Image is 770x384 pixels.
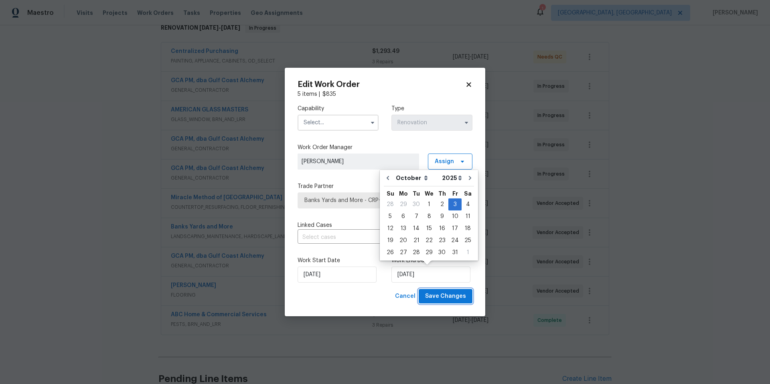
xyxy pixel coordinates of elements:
[423,247,436,258] div: 29
[410,247,423,259] div: Tue Oct 28 2025
[423,223,436,234] div: 15
[384,223,397,234] div: 12
[298,115,379,131] input: Select...
[298,221,332,229] span: Linked Cases
[397,211,410,222] div: 6
[462,222,474,234] div: Sat Oct 18 2025
[419,289,472,304] button: Save Changes
[462,247,474,258] div: 1
[410,211,423,222] div: 7
[397,199,410,210] div: 29
[436,210,448,222] div: Thu Oct 09 2025
[384,199,397,210] div: 28
[436,235,448,246] div: 23
[423,210,436,222] div: Wed Oct 08 2025
[391,267,470,283] input: M/D/YYYY
[435,158,454,166] span: Assign
[452,191,458,196] abbr: Friday
[395,291,415,301] span: Cancel
[436,247,448,258] div: 30
[448,210,462,222] div: Fri Oct 10 2025
[462,247,474,259] div: Sat Nov 01 2025
[462,198,474,210] div: Sat Oct 04 2025
[410,247,423,258] div: 28
[462,235,474,246] div: 25
[436,211,448,222] div: 9
[436,199,448,210] div: 2
[423,235,436,246] div: 22
[448,199,462,210] div: 3
[397,198,410,210] div: Mon Sep 29 2025
[298,231,450,244] input: Select cases
[391,105,472,113] label: Type
[436,222,448,234] div: Thu Oct 16 2025
[423,199,436,210] div: 1
[410,235,423,246] div: 21
[298,267,377,283] input: M/D/YYYY
[448,247,462,259] div: Fri Oct 31 2025
[384,210,397,222] div: Sun Oct 05 2025
[410,222,423,234] div: Tue Oct 14 2025
[298,143,472,152] label: Work Order Manager
[448,247,462,258] div: 31
[304,196,466,204] span: Banks Yards and More - CRP-L
[462,199,474,210] div: 4
[464,191,472,196] abbr: Saturday
[397,235,410,246] div: 20
[397,222,410,234] div: Mon Oct 13 2025
[448,198,462,210] div: Fri Oct 03 2025
[448,222,462,234] div: Fri Oct 17 2025
[298,81,465,89] h2: Edit Work Order
[397,223,410,234] div: 13
[440,172,464,184] select: Year
[410,223,423,234] div: 14
[413,191,420,196] abbr: Tuesday
[384,222,397,234] div: Sun Oct 12 2025
[462,211,474,222] div: 11
[298,182,472,190] label: Trade Partner
[436,223,448,234] div: 16
[423,222,436,234] div: Wed Oct 15 2025
[423,198,436,210] div: Wed Oct 01 2025
[448,235,462,246] div: 24
[384,247,397,259] div: Sun Oct 26 2025
[392,289,419,304] button: Cancel
[410,210,423,222] div: Tue Oct 07 2025
[410,234,423,247] div: Tue Oct 21 2025
[464,170,476,186] button: Go to next month
[368,118,377,127] button: Show options
[384,235,397,246] div: 19
[423,211,436,222] div: 8
[384,198,397,210] div: Sun Sep 28 2025
[448,223,462,234] div: 17
[448,234,462,247] div: Fri Oct 24 2025
[436,198,448,210] div: Thu Oct 02 2025
[410,199,423,210] div: 30
[448,211,462,222] div: 10
[462,223,474,234] div: 18
[462,210,474,222] div: Sat Oct 11 2025
[462,234,474,247] div: Sat Oct 25 2025
[384,211,397,222] div: 5
[394,172,440,184] select: Month
[298,90,472,98] div: 5 items |
[425,291,466,301] span: Save Changes
[399,191,408,196] abbr: Monday
[384,247,397,258] div: 26
[387,191,394,196] abbr: Sunday
[397,247,410,259] div: Mon Oct 27 2025
[462,118,471,127] button: Show options
[397,247,410,258] div: 27
[436,247,448,259] div: Thu Oct 30 2025
[397,234,410,247] div: Mon Oct 20 2025
[436,234,448,247] div: Thu Oct 23 2025
[382,170,394,186] button: Go to previous month
[298,105,379,113] label: Capability
[423,247,436,259] div: Wed Oct 29 2025
[438,191,446,196] abbr: Thursday
[397,210,410,222] div: Mon Oct 06 2025
[302,158,415,166] span: [PERSON_NAME]
[410,198,423,210] div: Tue Sep 30 2025
[425,191,434,196] abbr: Wednesday
[423,234,436,247] div: Wed Oct 22 2025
